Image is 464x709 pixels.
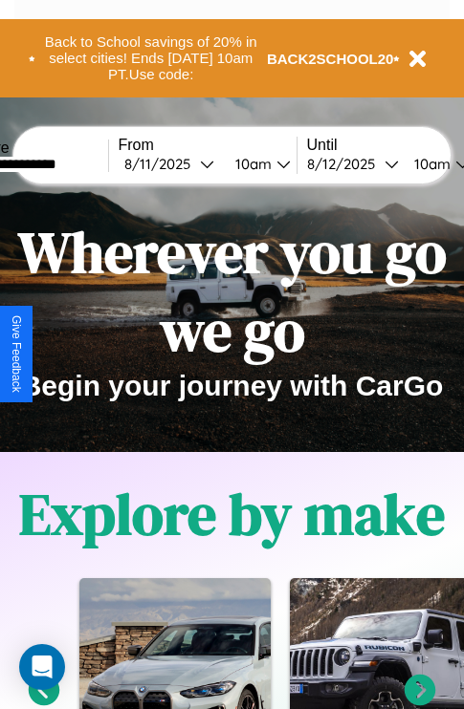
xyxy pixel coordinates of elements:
[267,51,394,67] b: BACK2SCHOOL20
[19,475,445,553] h1: Explore by make
[10,315,23,393] div: Give Feedback
[405,155,455,173] div: 10am
[19,644,65,690] div: Open Intercom Messenger
[119,154,220,174] button: 8/11/2025
[307,155,385,173] div: 8 / 12 / 2025
[124,155,200,173] div: 8 / 11 / 2025
[220,154,297,174] button: 10am
[226,155,276,173] div: 10am
[119,137,297,154] label: From
[35,29,267,88] button: Back to School savings of 20% in select cities! Ends [DATE] 10am PT.Use code:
